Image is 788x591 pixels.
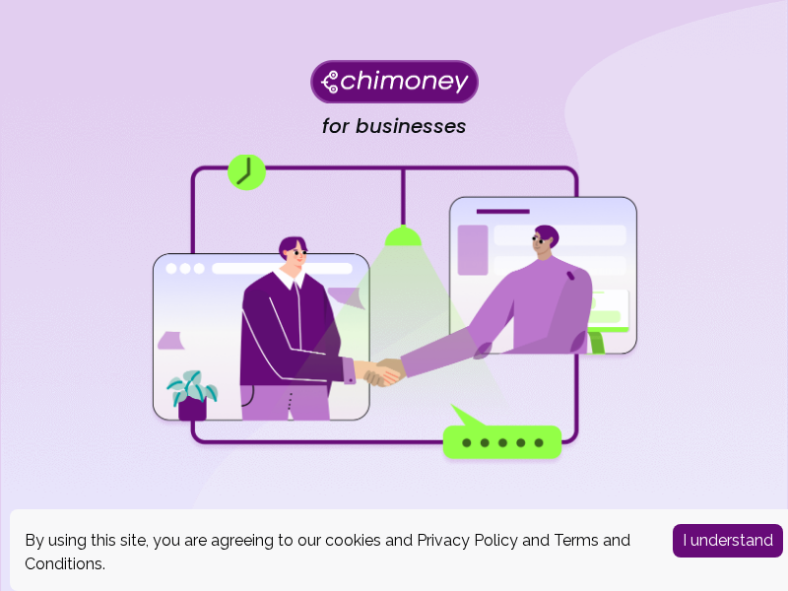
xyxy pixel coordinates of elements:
button: Accept cookies [673,524,783,558]
div: By using this site, you are agreeing to our cookies and and . [25,529,643,576]
h4: for businesses [322,114,467,139]
img: Chimoney for businesses [310,59,479,103]
a: Privacy Policy [417,531,518,550]
img: for businesses [148,155,640,465]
